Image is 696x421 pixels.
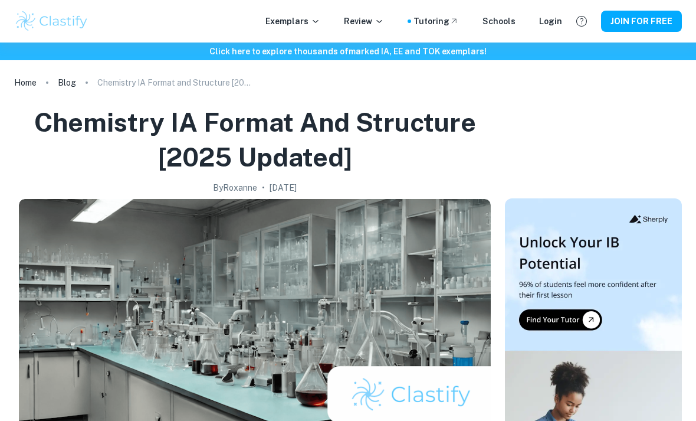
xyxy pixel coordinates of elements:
h1: Chemistry IA Format and Structure [2025 updated] [19,105,491,174]
p: • [262,181,265,194]
a: Schools [482,15,516,28]
a: Blog [58,74,76,91]
a: Home [14,74,37,91]
h2: By Roxanne [213,181,257,194]
button: JOIN FOR FREE [601,11,682,32]
a: Login [539,15,562,28]
p: Exemplars [265,15,320,28]
button: Help and Feedback [572,11,592,31]
a: Tutoring [413,15,459,28]
img: Clastify logo [14,9,89,33]
p: Review [344,15,384,28]
h2: [DATE] [270,181,297,194]
h6: Click here to explore thousands of marked IA, EE and TOK exemplars ! [2,45,694,58]
p: Chemistry IA Format and Structure [2025 updated] [97,76,251,89]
